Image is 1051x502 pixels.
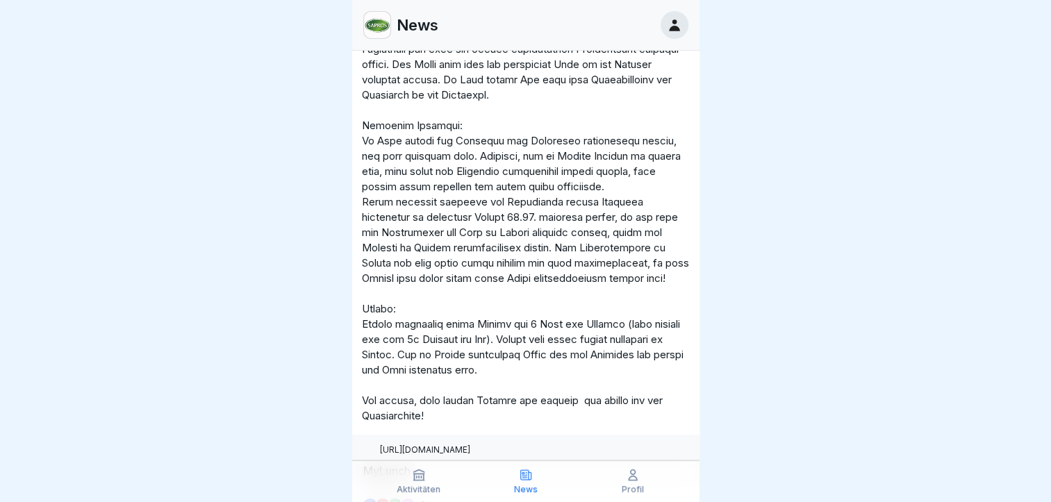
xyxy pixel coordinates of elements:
p: Profil [622,485,644,494]
img: kf7i1i887rzam0di2wc6oekd.png [364,12,390,38]
p: [URL][DOMAIN_NAME] [380,443,470,457]
a: [URL][DOMAIN_NAME]MyLunch [352,435,700,486]
p: Aktivitäten [397,485,440,494]
img: favicon.svg [363,444,374,455]
p: News [514,485,538,494]
p: News [397,16,438,34]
